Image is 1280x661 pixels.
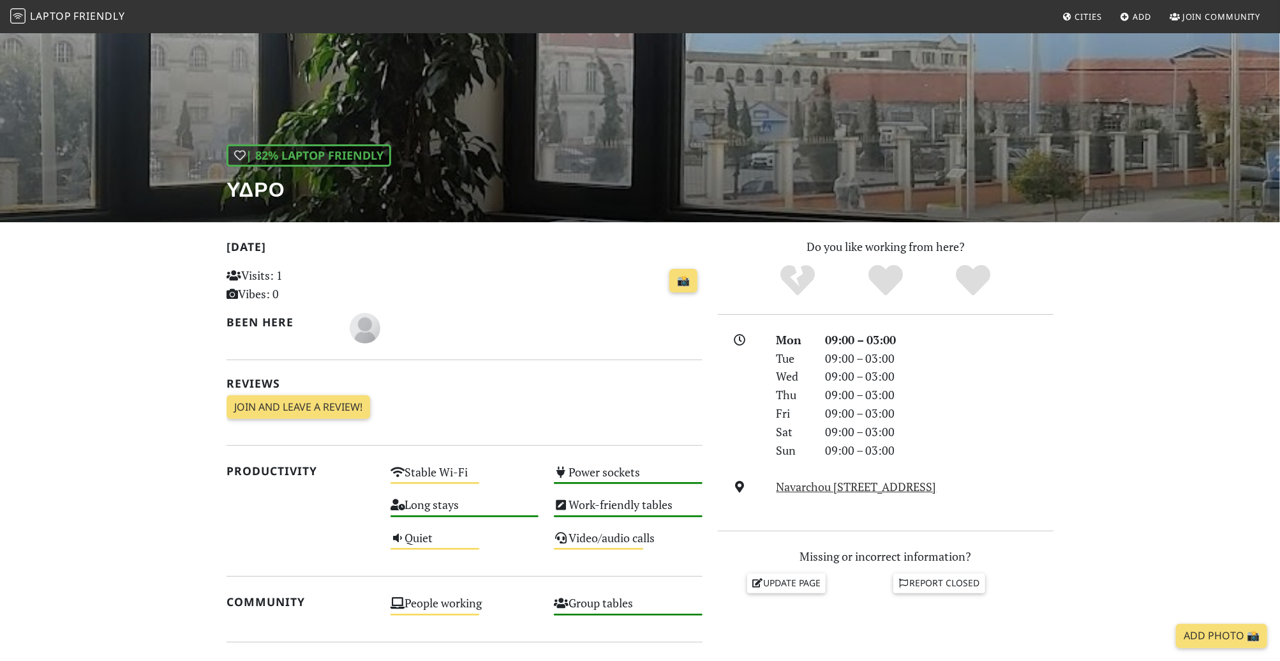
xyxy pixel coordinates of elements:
div: | 82% Laptop Friendly [227,144,391,167]
div: Yes [842,263,930,298]
a: Navarchou [STREET_ADDRESS] [777,479,937,494]
div: Thu [769,386,817,404]
a: LaptopFriendly LaptopFriendly [10,6,125,28]
span: Laptop [30,9,71,23]
div: Definitely! [930,263,1018,298]
div: Group tables [546,593,710,625]
p: Missing or incorrect information? [718,547,1053,566]
div: 09:00 – 03:00 [817,386,1061,404]
a: Add Photo 📸 [1176,624,1267,648]
h1: ΥΔΡΟ [227,177,391,201]
span: kalovelo [350,319,380,335]
div: Sat [769,423,817,441]
a: 📸 [669,269,697,293]
span: Friendly [73,9,124,23]
div: Tue [769,349,817,368]
div: Fri [769,404,817,423]
img: blank-535327c66bd565773addf3077783bbfce4b00ec00e9fd257753287c682c7fa38.png [350,313,380,344]
h2: Reviews [227,377,703,390]
a: Join Community [1165,5,1266,28]
a: Add [1115,5,1157,28]
div: Quiet [383,528,547,560]
div: No [754,263,842,298]
div: 09:00 – 03:00 [817,367,1061,386]
p: Do you like working from here? [718,238,1053,256]
img: LaptopFriendly [10,8,26,24]
span: Join Community [1182,11,1261,22]
div: Work-friendly tables [546,494,710,527]
div: Long stays [383,494,547,527]
a: Update page [747,574,826,593]
a: Report closed [893,574,985,593]
a: Join and leave a review! [227,395,370,420]
div: Sun [769,441,817,460]
div: People working [383,593,547,625]
div: 09:00 – 03:00 [817,441,1061,460]
div: Wed [769,367,817,386]
div: Stable Wi-Fi [383,462,547,494]
h2: [DATE] [227,240,703,259]
div: Video/audio calls [546,528,710,560]
span: Cities [1075,11,1102,22]
h2: Productivity [227,464,375,478]
h2: Community [227,595,375,609]
div: Mon [769,331,817,349]
div: Power sockets [546,462,710,494]
h2: Been here [227,315,334,329]
p: Visits: 1 Vibes: 0 [227,266,375,303]
div: 09:00 – 03:00 [817,331,1061,349]
a: Cities [1057,5,1107,28]
div: 09:00 – 03:00 [817,404,1061,423]
div: 09:00 – 03:00 [817,349,1061,368]
div: 09:00 – 03:00 [817,423,1061,441]
span: Add [1133,11,1152,22]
